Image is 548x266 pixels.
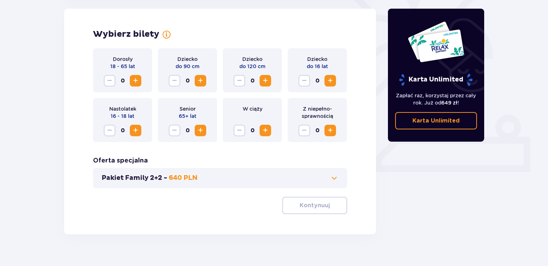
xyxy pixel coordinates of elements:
[311,125,323,136] span: 0
[395,112,477,129] a: Karta Unlimited
[111,112,134,120] p: 16 - 18 lat
[169,125,180,136] button: Zmniejsz
[260,125,271,136] button: Zwiększ
[234,75,245,87] button: Zmniejsz
[307,56,327,63] p: Dziecko
[293,105,341,120] p: Z niepełno­sprawnością
[102,174,339,182] button: Pakiet Family 2+2 -640 PLN
[110,63,135,70] p: 18 - 65 lat
[324,75,336,87] button: Zwiększ
[398,74,473,86] p: Karta Unlimited
[299,75,310,87] button: Zmniejsz
[300,201,330,209] p: Kontynuuj
[324,125,336,136] button: Zwiększ
[93,29,159,40] h2: Wybierz bilety
[102,174,167,182] p: Pakiet Family 2+2 -
[109,105,136,112] p: Nastolatek
[441,100,458,106] span: 649 zł
[195,125,206,136] button: Zwiększ
[93,156,148,165] h3: Oferta specjalna
[177,56,198,63] p: Dziecko
[282,197,347,214] button: Kontynuuj
[234,125,245,136] button: Zmniejsz
[169,75,180,87] button: Zmniejsz
[395,92,477,106] p: Zapłać raz, korzystaj przez cały rok. Już od !
[182,125,193,136] span: 0
[311,75,323,87] span: 0
[117,125,128,136] span: 0
[299,125,310,136] button: Zmniejsz
[242,56,262,63] p: Dziecko
[243,105,262,112] p: W ciąży
[104,75,115,87] button: Zmniejsz
[169,174,198,182] p: 640 PLN
[113,56,133,63] p: Dorosły
[117,75,128,87] span: 0
[239,63,265,70] p: do 120 cm
[307,63,328,70] p: do 16 lat
[195,75,206,87] button: Zwiększ
[179,112,196,120] p: 65+ lat
[182,75,193,87] span: 0
[180,105,196,112] p: Senior
[247,125,258,136] span: 0
[130,125,141,136] button: Zwiększ
[130,75,141,87] button: Zwiększ
[176,63,199,70] p: do 90 cm
[407,21,465,63] img: Dwie karty całoroczne do Suntago z napisem 'UNLIMITED RELAX', na białym tle z tropikalnymi liśćmi...
[412,117,460,125] p: Karta Unlimited
[104,125,115,136] button: Zmniejsz
[247,75,258,87] span: 0
[260,75,271,87] button: Zwiększ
